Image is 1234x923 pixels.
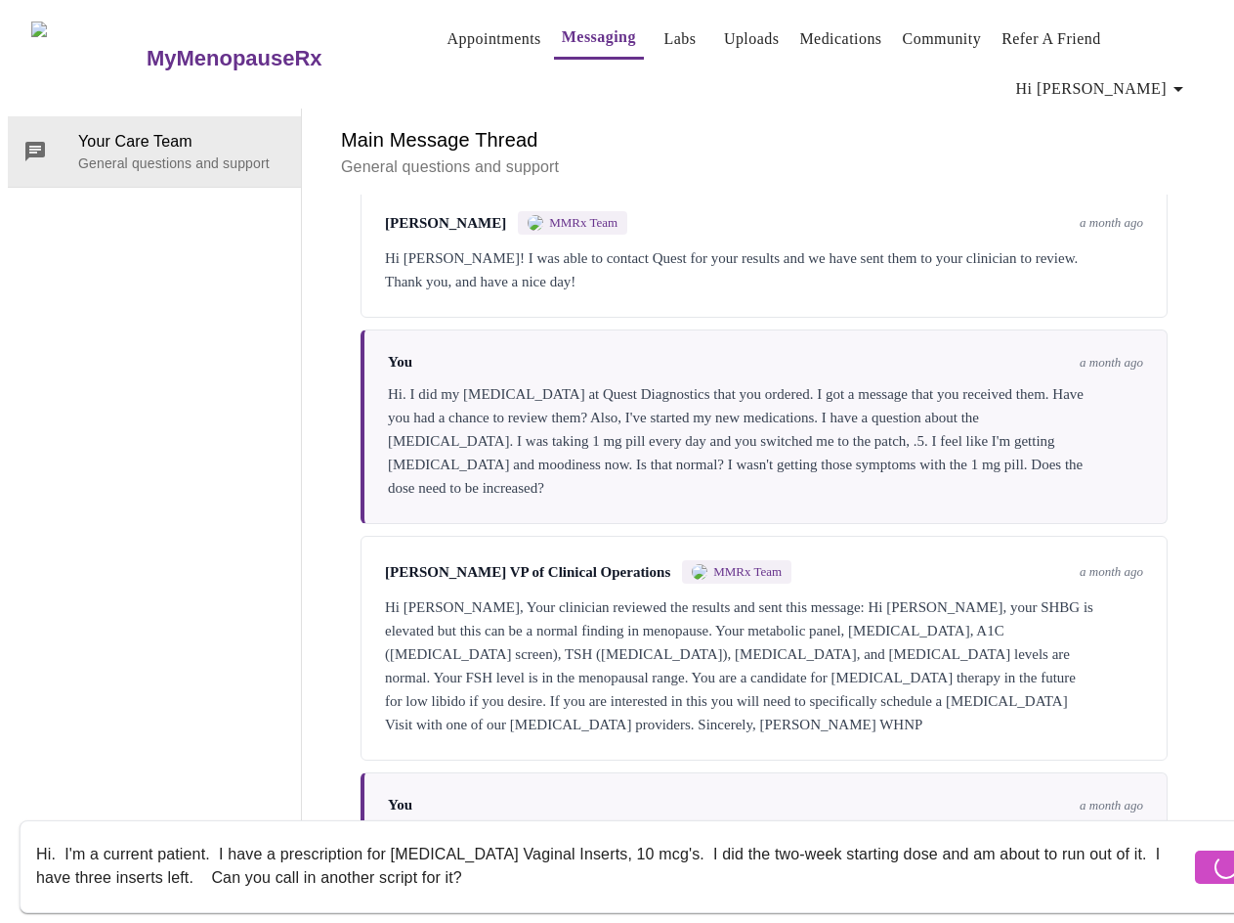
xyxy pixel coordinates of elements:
[528,215,543,231] img: MMRX
[663,25,696,53] a: Labs
[1080,215,1143,231] span: a month ago
[1080,564,1143,580] span: a month ago
[895,20,990,59] button: Community
[1001,25,1101,53] a: Refer a Friend
[144,24,400,93] a: MyMenopauseRx
[147,46,322,71] h3: MyMenopauseRx
[36,835,1190,898] textarea: Send a message about your appointment
[1008,69,1198,109] button: Hi [PERSON_NAME]
[554,18,644,60] button: Messaging
[713,564,782,580] span: MMRx Team
[994,20,1109,59] button: Refer a Friend
[385,246,1143,293] div: Hi [PERSON_NAME]! I was able to contact Quest for your results and we have sent them to your clin...
[388,382,1143,500] div: Hi. I did my [MEDICAL_DATA] at Quest Diagnostics that you ordered. I got a message that you recei...
[78,154,285,173] p: General questions and support
[388,354,412,371] span: You
[724,25,780,53] a: Uploads
[447,25,541,53] a: Appointments
[799,25,881,53] a: Medications
[562,23,636,51] a: Messaging
[8,116,301,187] div: Your Care TeamGeneral questions and support
[549,215,617,231] span: MMRx Team
[791,20,889,59] button: Medications
[1080,798,1143,813] span: a month ago
[341,124,1187,155] h6: Main Message Thread
[78,130,285,154] span: Your Care Team
[341,155,1187,179] p: General questions and support
[716,20,787,59] button: Uploads
[692,564,707,580] img: MMRX
[385,595,1143,736] div: Hi [PERSON_NAME], Your clinician reviewed the results and sent this message: Hi [PERSON_NAME], yo...
[1080,355,1143,371] span: a month ago
[385,215,506,232] span: [PERSON_NAME]
[649,20,711,59] button: Labs
[440,20,549,59] button: Appointments
[388,797,412,813] span: You
[1016,75,1190,103] span: Hi [PERSON_NAME]
[31,22,144,95] img: MyMenopauseRx Logo
[385,564,670,581] span: [PERSON_NAME] VP of Clinical Operations
[903,25,982,53] a: Community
